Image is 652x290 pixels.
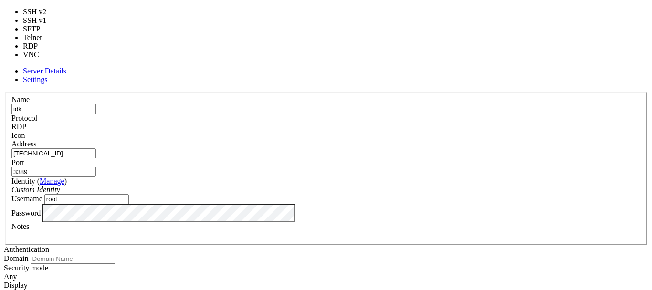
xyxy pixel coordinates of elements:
[23,33,58,42] li: Telnet
[11,140,36,148] label: Address
[40,177,64,185] a: Manage
[11,195,42,203] label: Username
[11,222,29,230] label: Notes
[11,131,25,139] label: Icon
[23,51,58,59] li: VNC
[11,158,24,166] label: Port
[11,123,26,131] span: RDP
[4,254,29,262] label: Domain
[4,281,28,289] label: Display
[11,148,96,158] input: Host Name or IP
[11,186,641,194] div: Custom Identity
[23,75,48,83] a: Settings
[23,16,58,25] li: SSH v1
[23,67,66,75] a: Server Details
[4,264,48,272] label: Security mode
[23,8,58,16] li: SSH v2
[11,104,96,114] input: Server Name
[23,25,58,33] li: SFTP
[11,114,37,122] label: Protocol
[4,272,17,280] span: Any
[11,208,41,217] label: Password
[37,177,67,185] span: ( )
[23,42,58,51] li: RDP
[31,254,115,264] input: Domain Name
[4,272,648,281] div: Any
[4,245,49,253] label: Authentication
[11,167,96,177] input: Port Number
[44,194,129,204] input: Login Username
[11,186,60,194] i: Custom Identity
[11,123,641,131] div: RDP
[11,177,67,185] label: Identity
[11,95,30,104] label: Name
